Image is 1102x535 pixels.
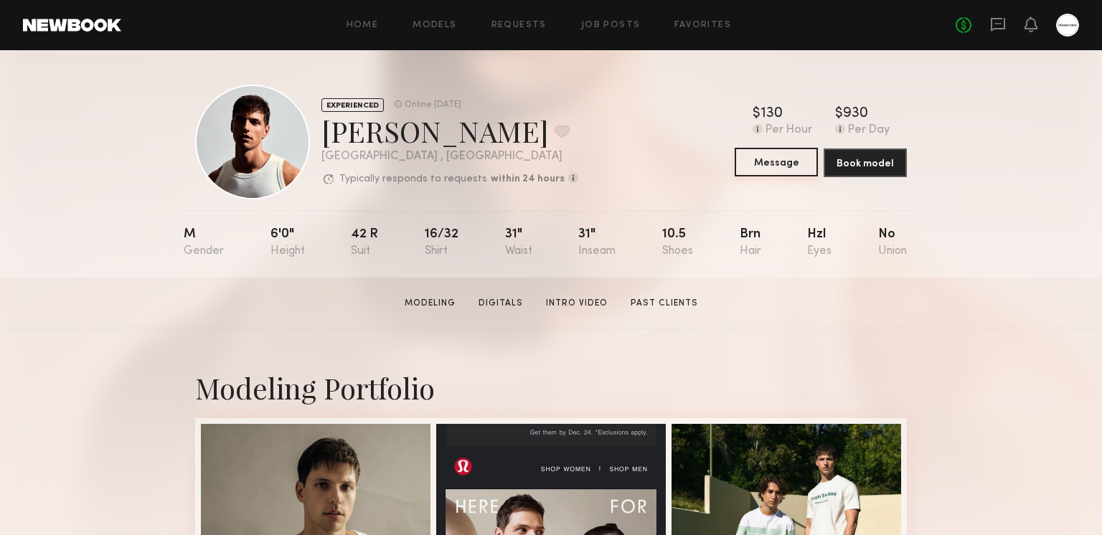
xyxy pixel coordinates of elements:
div: 42 r [351,228,378,257]
div: M [184,228,224,257]
div: Modeling Portfolio [195,369,907,407]
a: Intro Video [540,297,613,310]
a: Favorites [674,21,731,30]
div: $ [835,107,843,121]
div: 130 [760,107,783,121]
div: 6'0" [270,228,305,257]
div: Per Day [848,124,890,137]
div: 10.5 [662,228,693,257]
a: Job Posts [581,21,641,30]
a: Models [413,21,456,30]
a: Modeling [399,297,461,310]
div: $ [753,107,760,121]
div: Hzl [807,228,832,257]
p: Typically responds to requests [339,174,487,184]
a: Past Clients [625,297,704,310]
a: Home [347,21,379,30]
div: Online [DATE] [405,100,461,110]
button: Message [735,148,818,176]
div: Per Hour [766,124,812,137]
div: Brn [740,228,761,257]
div: 31" [505,228,532,257]
a: Requests [491,21,547,30]
div: 16/32 [425,228,458,257]
div: 31" [578,228,616,257]
div: [PERSON_NAME] [321,112,578,150]
button: Book model [824,148,907,177]
div: EXPERIENCED [321,98,384,112]
div: [GEOGRAPHIC_DATA] , [GEOGRAPHIC_DATA] [321,151,578,163]
a: Digitals [473,297,529,310]
b: within 24 hours [491,174,565,184]
div: No [878,228,907,257]
div: 930 [843,107,868,121]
